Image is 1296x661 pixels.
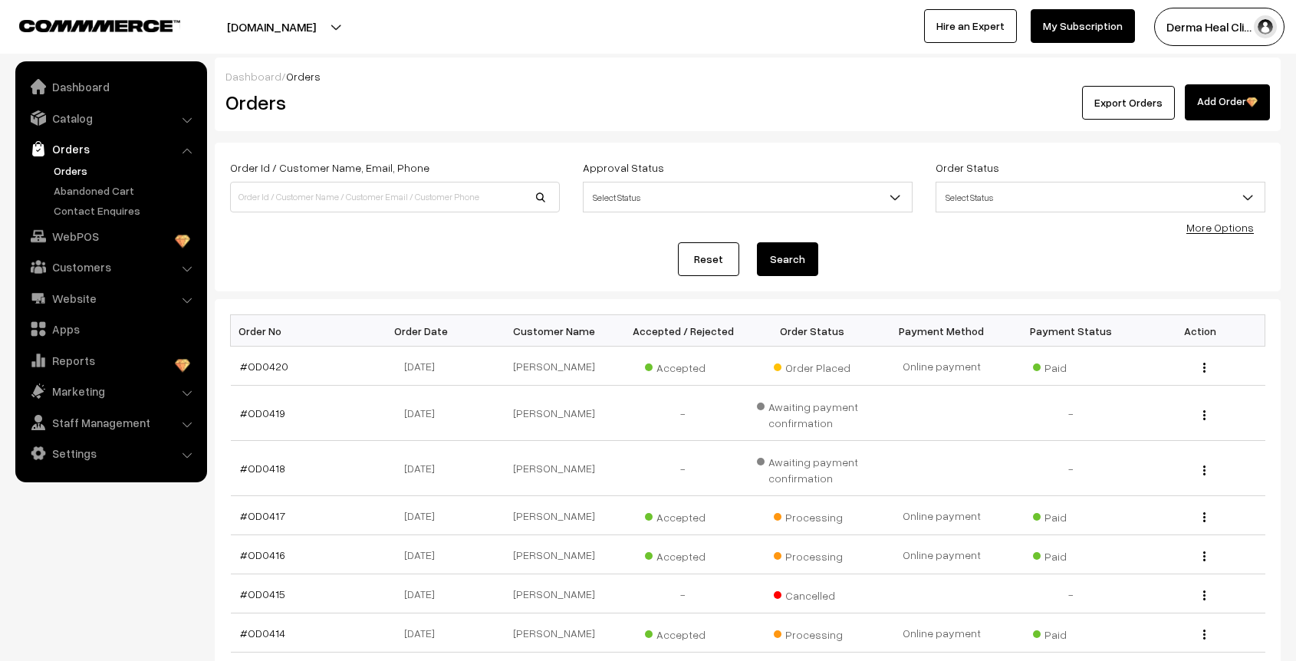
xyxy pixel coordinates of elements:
[877,535,1007,574] td: Online payment
[583,159,664,176] label: Approval Status
[240,509,285,522] a: #OD0417
[360,574,489,613] td: [DATE]
[936,182,1265,212] span: Select Status
[774,544,850,564] span: Processing
[360,315,489,347] th: Order Date
[774,623,850,643] span: Processing
[286,70,321,83] span: Orders
[1203,512,1206,522] img: Menu
[774,584,850,603] span: Cancelled
[240,360,288,373] a: #OD0420
[360,386,489,441] td: [DATE]
[240,548,285,561] a: #OD0416
[877,347,1007,386] td: Online payment
[1082,86,1175,120] button: Export Orders
[757,395,868,431] span: Awaiting payment confirmation
[360,496,489,535] td: [DATE]
[225,68,1270,84] div: /
[360,347,489,386] td: [DATE]
[240,406,285,419] a: #OD0419
[19,135,202,163] a: Orders
[1031,9,1135,43] a: My Subscription
[1203,590,1206,600] img: Menu
[489,535,619,574] td: [PERSON_NAME]
[240,587,285,600] a: #OD0415
[1136,315,1265,347] th: Action
[774,505,850,525] span: Processing
[1203,630,1206,640] img: Menu
[645,505,722,525] span: Accepted
[1006,574,1136,613] td: -
[50,202,202,219] a: Contact Enquires
[50,183,202,199] a: Abandoned Cart
[1185,84,1270,120] a: Add Order
[1033,544,1110,564] span: Paid
[360,441,489,496] td: [DATE]
[1006,386,1136,441] td: -
[19,284,202,312] a: Website
[19,439,202,467] a: Settings
[645,356,722,376] span: Accepted
[877,613,1007,653] td: Online payment
[1033,623,1110,643] span: Paid
[230,159,429,176] label: Order Id / Customer Name, Email, Phone
[489,574,619,613] td: [PERSON_NAME]
[19,315,202,343] a: Apps
[618,574,748,613] td: -
[1203,465,1206,475] img: Menu
[173,8,370,46] button: [DOMAIN_NAME]
[489,386,619,441] td: [PERSON_NAME]
[1006,315,1136,347] th: Payment Status
[19,222,202,250] a: WebPOS
[936,159,999,176] label: Order Status
[678,242,739,276] a: Reset
[877,496,1007,535] td: Online payment
[489,496,619,535] td: [PERSON_NAME]
[1006,441,1136,496] td: -
[1203,363,1206,373] img: Menu
[19,15,153,34] a: COMMMERCE
[19,253,202,281] a: Customers
[489,347,619,386] td: [PERSON_NAME]
[225,90,558,114] h2: Orders
[583,182,913,212] span: Select Status
[1154,8,1284,46] button: Derma Heal Cli…
[360,535,489,574] td: [DATE]
[645,623,722,643] span: Accepted
[19,73,202,100] a: Dashboard
[618,315,748,347] th: Accepted / Rejected
[230,182,560,212] input: Order Id / Customer Name / Customer Email / Customer Phone
[19,409,202,436] a: Staff Management
[240,462,285,475] a: #OD0418
[360,613,489,653] td: [DATE]
[19,347,202,374] a: Reports
[618,441,748,496] td: -
[877,315,1007,347] th: Payment Method
[489,441,619,496] td: [PERSON_NAME]
[231,315,360,347] th: Order No
[489,613,619,653] td: [PERSON_NAME]
[225,70,281,83] a: Dashboard
[1254,15,1277,38] img: user
[1203,551,1206,561] img: Menu
[1033,356,1110,376] span: Paid
[618,386,748,441] td: -
[19,377,202,405] a: Marketing
[19,104,202,132] a: Catalog
[774,356,850,376] span: Order Placed
[757,242,818,276] button: Search
[584,184,912,211] span: Select Status
[50,163,202,179] a: Orders
[19,20,180,31] img: COMMMERCE
[489,315,619,347] th: Customer Name
[936,184,1265,211] span: Select Status
[1033,505,1110,525] span: Paid
[645,544,722,564] span: Accepted
[757,450,868,486] span: Awaiting payment confirmation
[924,9,1017,43] a: Hire an Expert
[1186,221,1254,234] a: More Options
[748,315,877,347] th: Order Status
[1203,410,1206,420] img: Menu
[240,626,285,640] a: #OD0414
